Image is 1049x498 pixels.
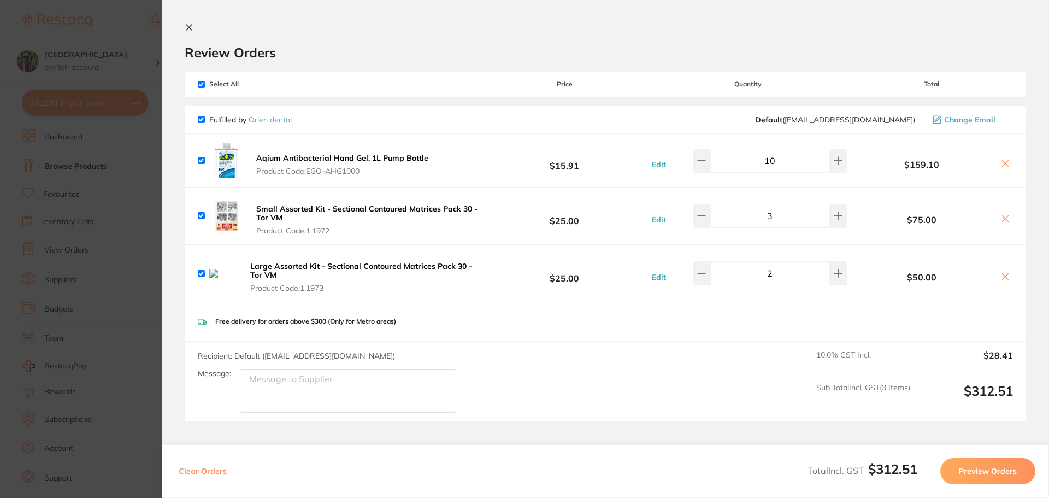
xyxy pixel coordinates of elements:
[209,143,244,178] img: b3ZmZWp1Nw
[198,369,231,378] label: Message:
[944,115,995,124] span: Change Email
[850,215,993,225] b: $75.00
[256,167,428,175] span: Product Code: EGO-AHG1000
[850,272,993,282] b: $50.00
[198,351,395,361] span: Recipient: Default ( [EMAIL_ADDRESS][DOMAIN_NAME] )
[247,261,483,293] button: Large Assorted Kit - Sectional Contoured Matrices Pack 30 - Tor VM Product Code:1.1973
[649,215,669,225] button: Edit
[483,263,646,284] b: $25.00
[850,80,1013,88] span: Total
[256,226,480,235] span: Product Code: 1.1972
[850,160,993,169] b: $159.10
[256,153,428,163] b: Aqium Antibacterial Hand Gel, 1L Pump Bottle
[929,115,1013,125] button: Change Email
[808,465,917,476] span: Total Incl. GST
[919,383,1013,413] output: $312.51
[755,115,782,125] b: Default
[209,269,238,278] img: aGdlcXNpcQ
[253,153,432,176] button: Aqium Antibacterial Hand Gel, 1L Pump Bottle Product Code:EGO-AHG1000
[175,458,230,484] button: Clear Orders
[940,458,1035,484] button: Preview Orders
[483,206,646,226] b: $25.00
[198,80,307,88] span: Select All
[249,115,292,125] a: Orien dental
[483,150,646,171] b: $15.91
[253,204,483,236] button: Small Assorted Kit - Sectional Contoured Matrices Pack 30 - Tor VM Product Code:1.1972
[209,115,292,124] p: Fulfilled by
[250,261,472,280] b: Large Assorted Kit - Sectional Contoured Matrices Pack 30 - Tor VM
[649,160,669,169] button: Edit
[215,318,396,325] p: Free delivery for orders above $300 (Only for Metro areas)
[250,284,480,292] span: Product Code: 1.1973
[649,272,669,282] button: Edit
[256,204,478,222] b: Small Assorted Kit - Sectional Contoured Matrices Pack 30 - Tor VM
[209,198,244,233] img: am0ybWxyYQ
[868,461,917,477] b: $312.51
[816,350,910,374] span: 10.0 % GST Incl.
[816,383,910,413] span: Sub Total Incl. GST ( 3 Items)
[919,350,1013,374] output: $28.41
[185,44,1026,61] h2: Review Orders
[483,80,646,88] span: Price
[646,80,850,88] span: Quantity
[755,115,915,124] span: sales@orien.com.au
